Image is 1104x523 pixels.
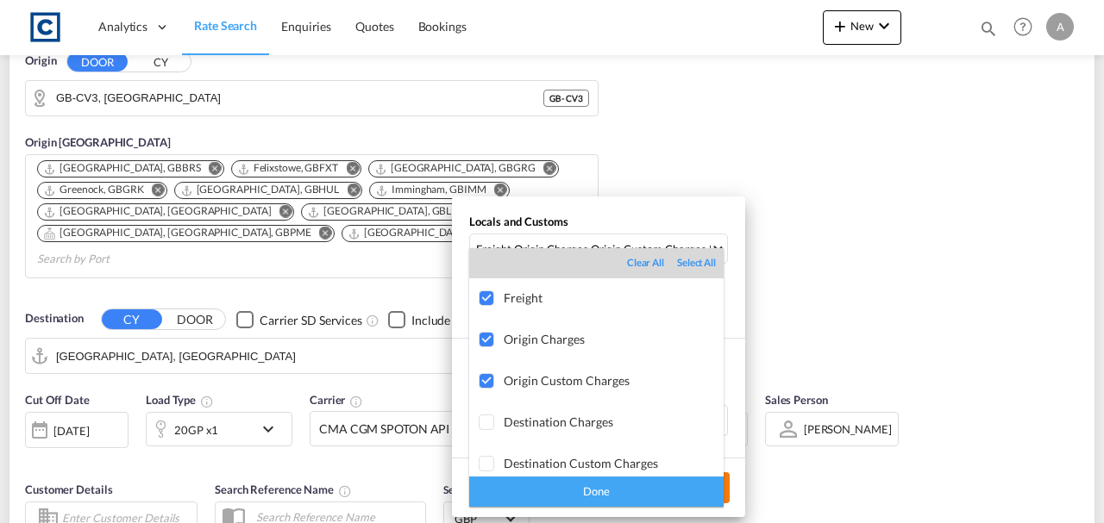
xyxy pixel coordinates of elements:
[469,476,724,507] div: Done
[504,373,724,388] div: Origin Custom Charges
[677,256,716,270] div: Select All
[504,332,724,346] div: Origin Charges
[504,414,724,429] div: Destination Charges
[504,456,724,470] div: Destination Custom Charges
[627,256,677,270] div: Clear All
[504,290,724,305] div: Freight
